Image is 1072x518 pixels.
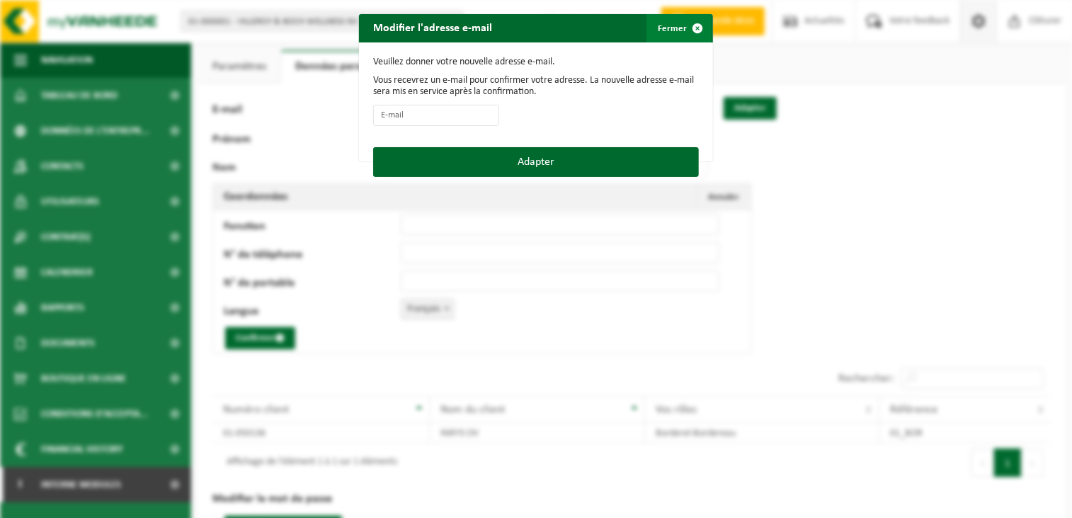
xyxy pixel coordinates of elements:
[373,57,699,68] p: Veuillez donner votre nouvelle adresse e-mail.
[373,147,699,177] button: Adapter
[646,14,712,42] button: Fermer
[359,14,506,41] h2: Modifier l'adresse e-mail
[373,105,499,126] input: E-mail
[373,75,699,98] p: Vous recevrez un e-mail pour confirmer votre adresse. La nouvelle adresse e-mail sera mis en serv...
